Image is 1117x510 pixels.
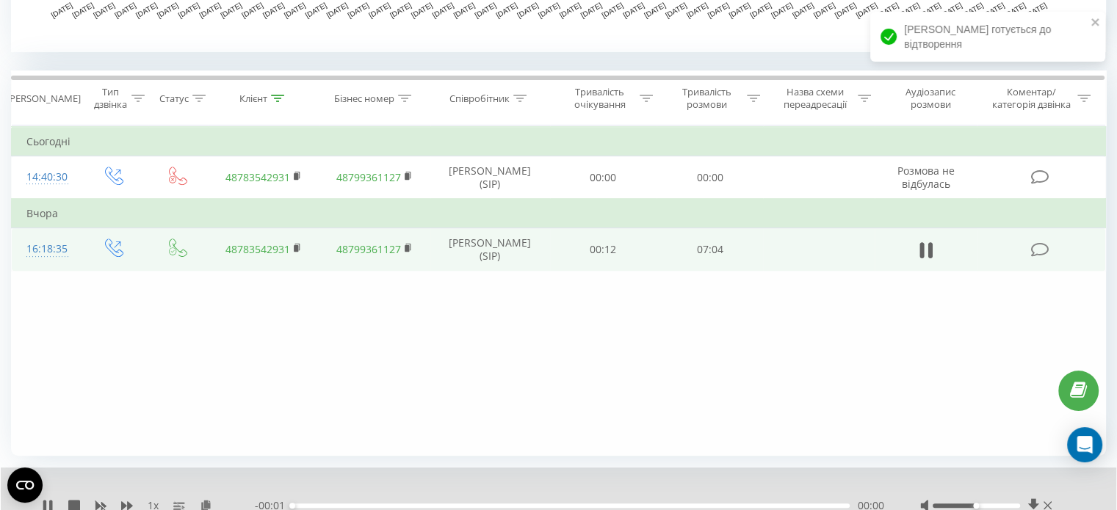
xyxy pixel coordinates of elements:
[283,1,307,19] text: [DATE]
[1002,1,1027,19] text: [DATE]
[621,1,646,19] text: [DATE]
[516,1,540,19] text: [DATE]
[791,1,815,19] text: [DATE]
[563,86,637,111] div: Тривалість очікування
[452,1,477,19] text: [DATE]
[225,170,290,184] a: 48783542931
[939,1,964,19] text: [DATE]
[558,1,582,19] text: [DATE]
[1024,1,1048,19] text: [DATE]
[26,235,65,263] div: 16:18:35
[336,170,401,184] a: 48799361127
[748,1,773,19] text: [DATE]
[26,163,65,192] div: 14:40:30
[643,1,667,19] text: [DATE]
[430,156,550,200] td: [PERSON_NAME] (SIP)
[289,503,295,509] div: Accessibility label
[918,1,942,19] text: [DATE]
[728,1,752,19] text: [DATE]
[550,156,657,200] td: 00:00
[657,156,763,200] td: 00:00
[855,1,879,19] text: [DATE]
[159,92,189,105] div: Статус
[50,1,74,19] text: [DATE]
[92,1,116,19] text: [DATE]
[334,92,394,105] div: Бізнес номер
[579,1,604,19] text: [DATE]
[240,1,264,19] text: [DATE]
[473,1,497,19] text: [DATE]
[670,86,743,111] div: Тривалість розмови
[239,92,267,105] div: Клієнт
[12,127,1106,156] td: Сьогодні
[449,92,510,105] div: Співробітник
[973,503,979,509] div: Accessibility label
[664,1,688,19] text: [DATE]
[897,1,921,19] text: [DATE]
[537,1,561,19] text: [DATE]
[225,242,290,256] a: 48783542931
[336,242,401,256] a: 48799361127
[1067,427,1102,462] div: Open Intercom Messenger
[770,1,794,19] text: [DATE]
[156,1,180,19] text: [DATE]
[706,1,731,19] text: [DATE]
[550,228,657,271] td: 00:12
[219,1,243,19] text: [DATE]
[367,1,391,19] text: [DATE]
[198,1,223,19] text: [DATE]
[875,1,900,19] text: [DATE]
[888,86,974,111] div: Аудіозапис розмови
[304,1,328,19] text: [DATE]
[988,86,1074,111] div: Коментар/категорія дзвінка
[812,1,836,19] text: [DATE]
[431,1,455,19] text: [DATE]
[410,1,434,19] text: [DATE]
[961,1,985,19] text: [DATE]
[7,467,43,503] button: Open CMP widget
[12,199,1106,228] td: Вчора
[1091,16,1101,30] button: close
[685,1,709,19] text: [DATE]
[834,1,858,19] text: [DATE]
[346,1,370,19] text: [DATE]
[261,1,286,19] text: [DATE]
[177,1,201,19] text: [DATE]
[134,1,159,19] text: [DATE]
[93,86,127,111] div: Тип дзвінка
[71,1,95,19] text: [DATE]
[600,1,624,19] text: [DATE]
[430,228,550,271] td: [PERSON_NAME] (SIP)
[388,1,413,19] text: [DATE]
[777,86,854,111] div: Назва схеми переадресації
[325,1,350,19] text: [DATE]
[657,228,763,271] td: 07:04
[870,12,1105,62] div: [PERSON_NAME] готується до відтворення
[897,164,955,191] span: Розмова не відбулась
[113,1,137,19] text: [DATE]
[494,1,518,19] text: [DATE]
[982,1,1006,19] text: [DATE]
[7,92,81,105] div: [PERSON_NAME]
